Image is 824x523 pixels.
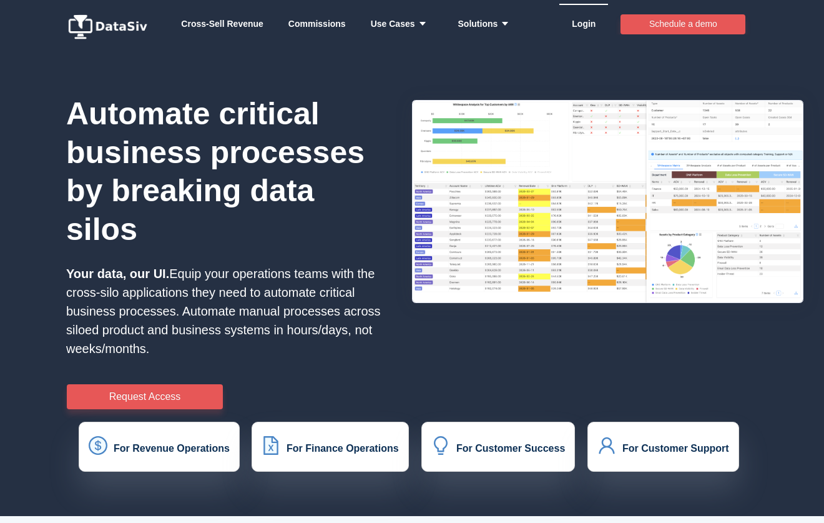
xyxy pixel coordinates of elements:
strong: Use Cases [371,19,433,29]
img: logo [66,14,154,39]
button: icon: bulbFor Customer Success [421,422,575,472]
a: icon: userFor Customer Support [597,444,729,455]
a: icon: bulbFor Customer Success [431,444,565,455]
button: icon: dollarFor Revenue Operations [79,422,240,472]
i: icon: caret-down [415,19,427,28]
a: icon: dollarFor Revenue Operations [89,444,230,455]
a: Whitespace [181,5,263,42]
button: icon: file-excelFor Finance Operations [252,422,409,472]
strong: Your data, our UI. [66,267,169,281]
a: Login [572,5,596,42]
h1: Automate critical business processes by breaking data silos [66,95,388,249]
img: HxQKbKb.png [412,100,803,303]
i: icon: caret-down [498,19,509,28]
a: Commissions [288,5,346,42]
button: icon: userFor Customer Support [587,422,739,472]
button: Schedule a demo [620,14,745,34]
strong: Solutions [458,19,516,29]
a: icon: file-excelFor Finance Operations [262,444,399,455]
button: Request Access [67,384,223,409]
span: Equip your operations teams with the cross-silo applications they need to automate critical busin... [66,267,381,356]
